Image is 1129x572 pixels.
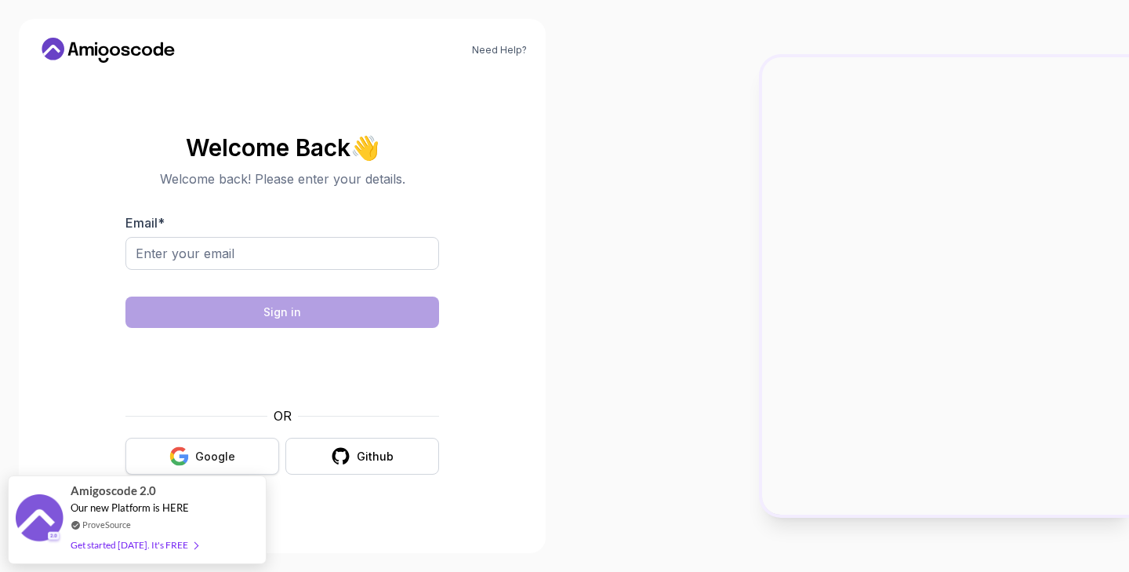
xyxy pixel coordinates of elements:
[274,406,292,425] p: OR
[125,135,439,160] h2: Welcome Back
[350,135,379,160] span: 👋
[472,44,527,56] a: Need Help?
[38,38,179,63] a: Home link
[82,518,131,531] a: ProveSource
[71,536,198,554] div: Get started [DATE]. It's FREE
[263,304,301,320] div: Sign in
[125,169,439,188] p: Welcome back! Please enter your details.
[285,438,439,475] button: Github
[125,438,279,475] button: Google
[195,449,235,465] div: Google
[71,501,189,514] span: Our new Platform is HERE
[16,494,63,545] img: provesource social proof notification image
[125,215,165,231] label: Email *
[164,337,401,397] iframe: Widget containing checkbox for hCaptcha security challenge
[125,237,439,270] input: Enter your email
[71,482,156,500] span: Amigoscode 2.0
[357,449,394,465] div: Github
[125,297,439,328] button: Sign in
[762,57,1129,515] img: Amigoscode Dashboard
